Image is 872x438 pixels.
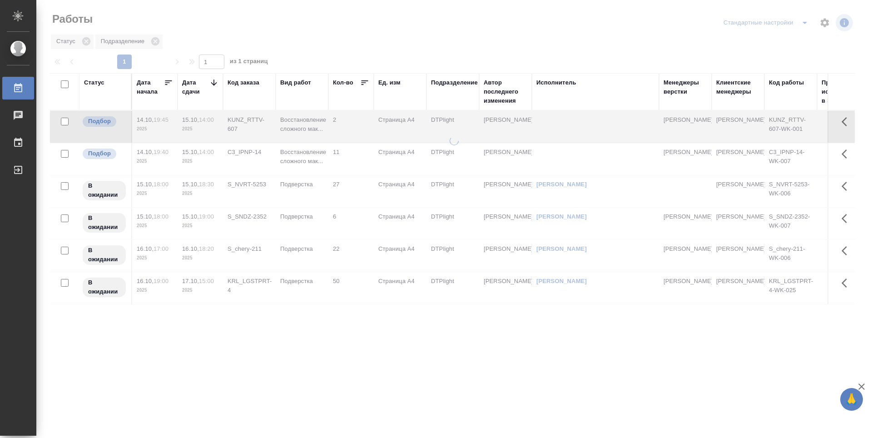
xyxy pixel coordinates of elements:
button: Здесь прячутся важные кнопки [836,272,858,294]
button: Здесь прячутся важные кнопки [836,175,858,197]
div: Ед. изм [378,78,401,87]
span: 🙏 [844,390,859,409]
div: Код заказа [228,78,259,87]
button: Здесь прячутся важные кнопки [836,240,858,262]
div: Код работы [769,78,804,87]
div: Исполнитель назначен, приступать к работе пока рано [82,244,127,266]
button: 🙏 [840,388,863,411]
p: В ожидании [88,214,120,232]
div: Дата начала [137,78,164,96]
div: Статус [84,78,104,87]
div: Исполнитель [536,78,576,87]
div: Дата сдачи [182,78,209,96]
div: Кол-во [333,78,353,87]
div: Исполнитель назначен, приступать к работе пока рано [82,212,127,234]
div: Автор последнего изменения [484,78,527,105]
div: Можно подбирать исполнителей [82,115,127,128]
div: Вид работ [280,78,311,87]
button: Здесь прячутся важные кнопки [836,208,858,229]
div: Прогресс исполнителя в SC [822,78,862,105]
p: В ожидании [88,246,120,264]
div: Менеджеры верстки [664,78,707,96]
p: Подбор [88,117,111,126]
button: Здесь прячутся важные кнопки [836,111,858,133]
div: Клиентские менеджеры [716,78,760,96]
p: Подбор [88,149,111,158]
div: Исполнитель назначен, приступать к работе пока рано [82,277,127,298]
div: Можно подбирать исполнителей [82,148,127,160]
div: Исполнитель назначен, приступать к работе пока рано [82,180,127,201]
p: В ожидании [88,181,120,199]
p: В ожидании [88,278,120,296]
button: Здесь прячутся важные кнопки [836,143,858,165]
div: Подразделение [431,78,478,87]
